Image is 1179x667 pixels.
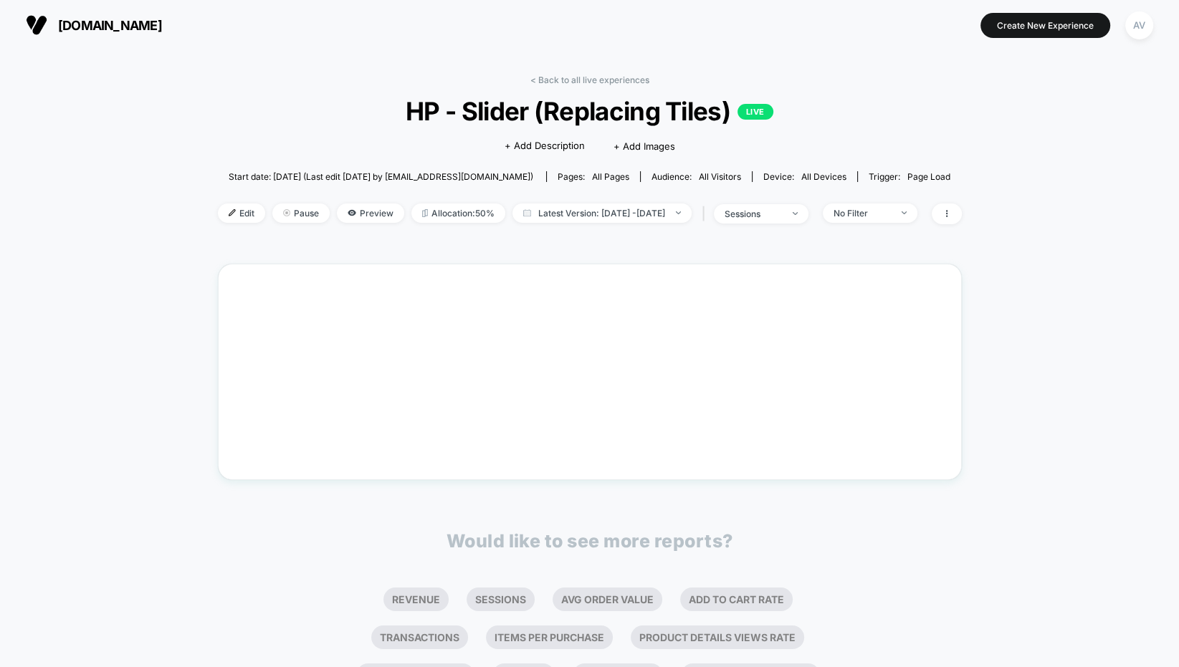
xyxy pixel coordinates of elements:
div: No Filter [834,208,891,219]
div: Audience: [651,171,741,182]
li: Add To Cart Rate [680,587,793,611]
div: AV [1125,11,1153,39]
span: HP - Slider (Replacing Tiles) [254,96,924,126]
img: edit [229,209,236,216]
span: Device: [752,171,857,182]
button: Create New Experience [980,13,1110,38]
div: sessions [725,208,782,219]
li: Sessions [467,587,535,611]
span: + Add Description [504,139,584,153]
span: All Visitors [699,171,741,182]
p: Would like to see more reports? [447,530,733,552]
img: end [902,211,907,214]
img: rebalance [422,209,428,217]
li: Revenue [383,587,449,611]
li: Transactions [371,625,468,649]
li: Product Details Views Rate [631,625,804,649]
img: end [283,209,290,216]
span: [DOMAIN_NAME] [58,18,162,33]
span: Start date: [DATE] (Last edit [DATE] by [EMAIL_ADDRESS][DOMAIN_NAME]) [229,171,533,182]
span: Allocation: 50% [411,203,505,223]
span: | [699,203,714,224]
button: AV [1121,11,1157,40]
div: Pages: [558,171,629,182]
img: end [676,211,681,214]
span: Page Load [907,171,950,182]
span: Pause [272,203,330,223]
img: end [793,212,798,215]
span: all devices [801,171,846,182]
li: Avg Order Value [553,587,662,611]
span: Latest Version: [DATE] - [DATE] [512,203,692,223]
li: Items Per Purchase [486,625,613,649]
button: [DOMAIN_NAME] [22,14,166,37]
span: Preview [337,203,404,223]
span: all pages [592,171,629,182]
a: < Back to all live experiences [530,75,649,85]
span: + Add Images [613,140,674,152]
p: LIVE [738,104,773,120]
img: Visually logo [26,14,47,36]
span: Edit [218,203,265,223]
img: calendar [523,209,531,216]
div: Trigger: [869,171,950,182]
